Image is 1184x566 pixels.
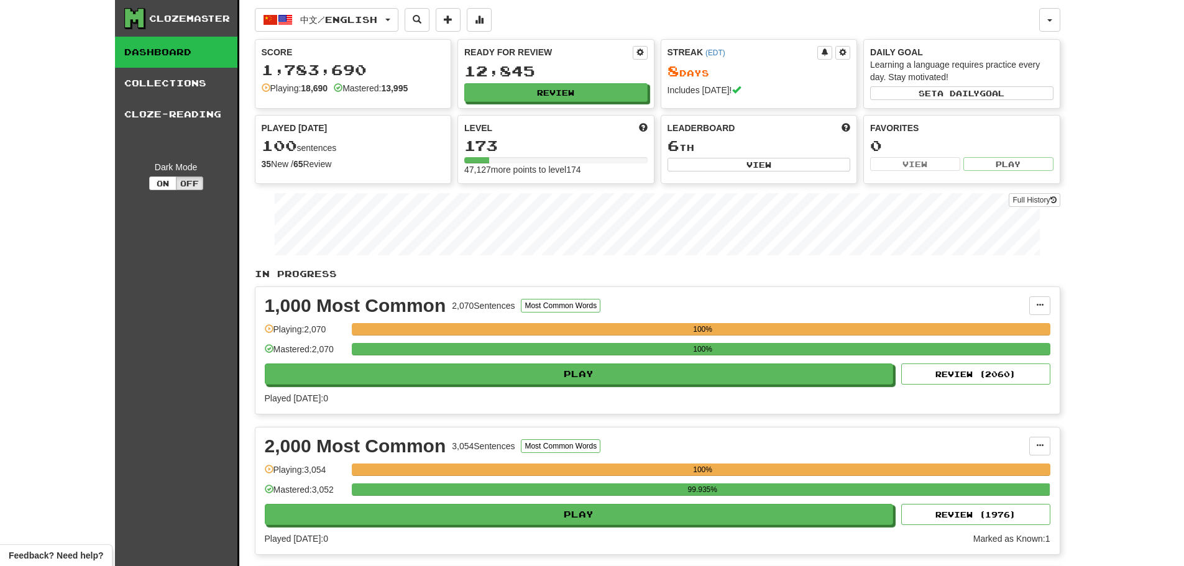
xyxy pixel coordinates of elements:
[668,63,851,80] div: Day s
[262,46,445,58] div: Score
[124,161,228,173] div: Dark Mode
[115,99,237,130] a: Cloze-Reading
[464,46,633,58] div: Ready for Review
[668,138,851,154] div: th
[464,138,648,153] div: 173
[842,122,850,134] span: This week in points, UTC
[300,14,377,25] span: 中文 / English
[9,549,103,562] span: Open feedback widget
[668,137,679,154] span: 6
[436,8,461,32] button: Add sentence to collection
[176,176,203,190] button: Off
[262,122,328,134] span: Played [DATE]
[452,299,515,312] div: 2,070 Sentences
[262,62,445,78] div: 1,783,690
[262,137,297,154] span: 100
[293,159,303,169] strong: 65
[255,8,398,32] button: 中文/English
[870,138,1053,153] div: 0
[265,323,346,344] div: Playing: 2,070
[1009,193,1060,207] a: Full History
[381,83,408,93] strong: 13,995
[265,363,894,385] button: Play
[639,122,648,134] span: Score more points to level up
[937,89,980,98] span: a daily
[265,296,446,315] div: 1,000 Most Common
[668,62,679,80] span: 8
[262,158,445,170] div: New / Review
[901,363,1050,385] button: Review (2060)
[464,163,648,176] div: 47,127 more points to level 174
[668,46,818,58] div: Streak
[262,159,272,169] strong: 35
[265,534,328,544] span: Played [DATE]: 0
[521,299,600,313] button: Most Common Words
[521,439,600,453] button: Most Common Words
[464,122,492,134] span: Level
[265,463,346,484] div: Playing: 3,054
[870,122,1053,134] div: Favorites
[356,483,1050,496] div: 99.935%
[115,37,237,68] a: Dashboard
[973,532,1050,545] div: Marked as Known: 1
[265,343,346,363] div: Mastered: 2,070
[870,46,1053,58] div: Daily Goal
[356,343,1050,355] div: 100%
[265,483,346,504] div: Mastered: 3,052
[452,440,515,452] div: 3,054 Sentences
[963,157,1053,171] button: Play
[464,83,648,102] button: Review
[262,82,328,94] div: Playing:
[301,83,328,93] strong: 18,690
[265,393,328,403] span: Played [DATE]: 0
[262,138,445,154] div: sentences
[464,63,648,79] div: 12,845
[356,463,1050,476] div: 100%
[149,176,177,190] button: On
[149,12,230,25] div: Clozemaster
[668,84,851,96] div: Includes [DATE]!
[255,268,1060,280] p: In Progress
[334,82,408,94] div: Mastered:
[356,323,1050,335] div: 100%
[870,157,960,171] button: View
[901,504,1050,525] button: Review (1976)
[265,437,446,455] div: 2,000 Most Common
[467,8,492,32] button: More stats
[668,122,735,134] span: Leaderboard
[115,68,237,99] a: Collections
[870,58,1053,83] div: Learning a language requires practice every day. Stay motivated!
[705,48,725,57] a: (EDT)
[668,158,851,171] button: View
[405,8,429,32] button: Search sentences
[870,86,1053,100] button: Seta dailygoal
[265,504,894,525] button: Play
